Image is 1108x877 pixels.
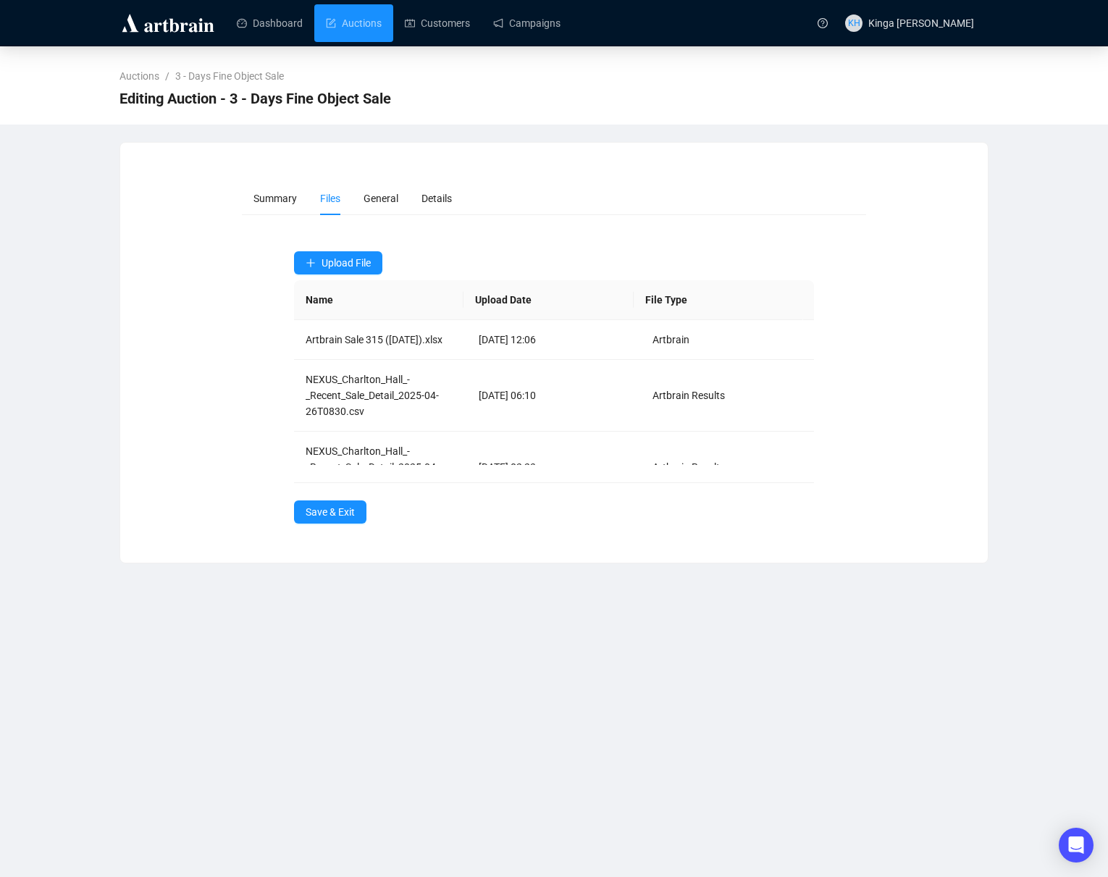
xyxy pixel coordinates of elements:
[405,4,470,42] a: Customers
[652,334,689,345] span: Artbrain
[634,280,804,320] th: File Type
[652,461,725,473] span: Artbrain Results
[294,360,468,432] td: NEXUS_Charlton_Hall_-_Recent_Sale_Detail_2025-04-26T0830.csv
[467,432,641,503] td: [DATE] 02:23
[467,360,641,432] td: [DATE] 06:10
[119,12,217,35] img: logo
[1059,828,1094,863] div: Open Intercom Messenger
[848,16,860,30] span: KH
[364,193,398,204] span: General
[493,4,561,42] a: Campaigns
[294,251,382,274] button: Upload File
[421,193,452,204] span: Details
[294,432,468,503] td: NEXUS_Charlton_Hall_-_Recent_Sale_Detail_2025-04-25T0830.csv
[818,18,828,28] span: question-circle
[322,257,371,269] span: Upload File
[294,280,464,320] th: Name
[652,390,725,401] span: Artbrain Results
[117,68,162,84] a: Auctions
[119,87,391,110] span: Editing Auction - 3 - Days Fine Object Sale
[253,193,297,204] span: Summary
[320,193,340,204] span: Files
[467,320,641,360] td: [DATE] 12:06
[165,68,169,84] li: /
[237,4,303,42] a: Dashboard
[463,280,634,320] th: Upload Date
[868,17,974,29] span: Kinga [PERSON_NAME]
[306,504,355,520] span: Save & Exit
[294,320,468,360] td: Artbrain Sale 315 ([DATE]).xlsx
[306,258,316,268] span: plus
[326,4,382,42] a: Auctions
[172,68,287,84] a: 3 - Days Fine Object Sale
[294,500,366,524] button: Save & Exit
